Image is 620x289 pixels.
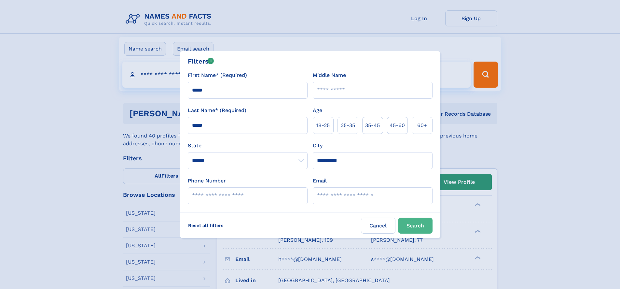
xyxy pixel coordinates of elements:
[341,122,355,129] span: 25‑35
[361,218,395,234] label: Cancel
[313,177,327,185] label: Email
[313,107,322,114] label: Age
[417,122,427,129] span: 60+
[188,71,247,79] label: First Name* (Required)
[390,122,405,129] span: 45‑60
[398,218,433,234] button: Search
[316,122,330,129] span: 18‑25
[188,177,226,185] label: Phone Number
[313,142,323,150] label: City
[184,218,228,233] label: Reset all filters
[365,122,380,129] span: 35‑45
[313,71,346,79] label: Middle Name
[188,142,308,150] label: State
[188,56,214,66] div: Filters
[188,107,246,114] label: Last Name* (Required)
